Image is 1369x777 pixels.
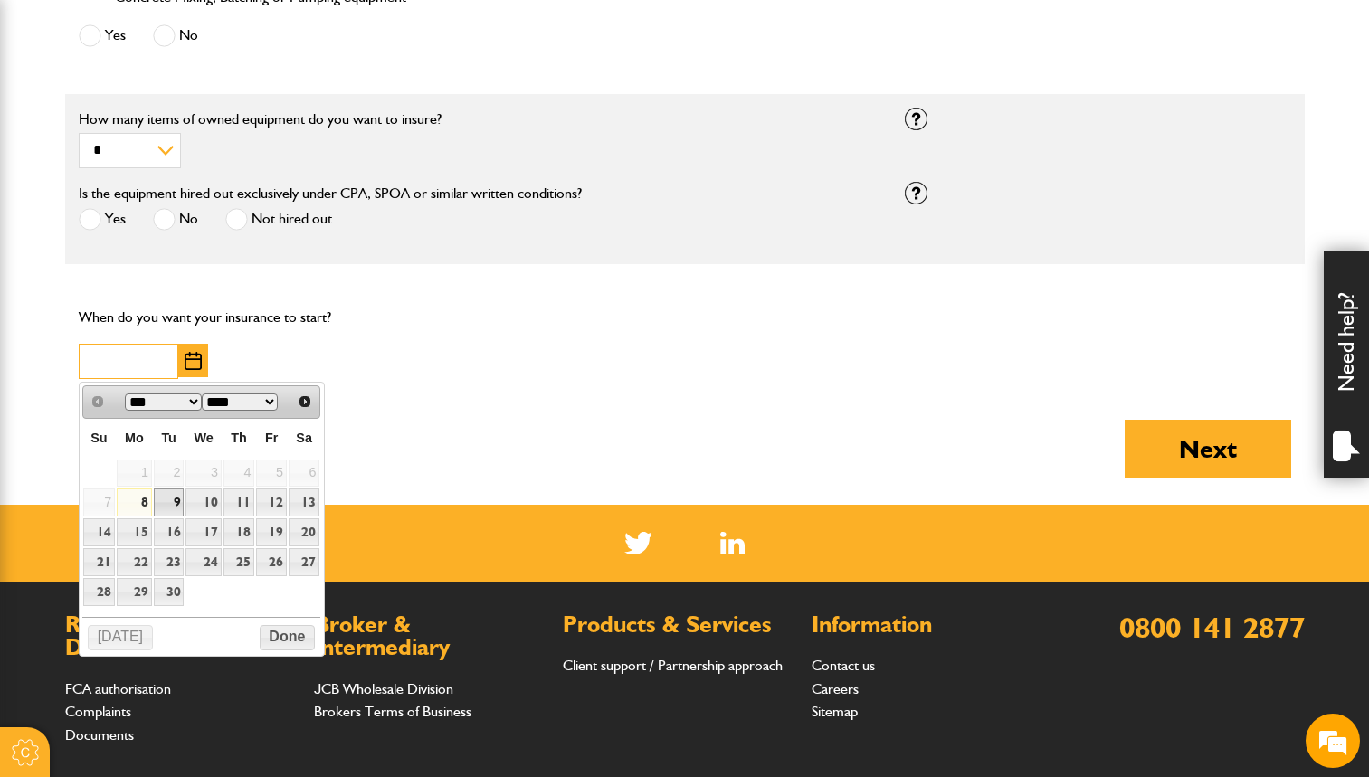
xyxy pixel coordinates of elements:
span: Saturday [296,431,312,445]
a: 9 [154,488,185,516]
a: 16 [154,518,185,546]
a: 14 [83,518,115,546]
span: Wednesday [195,431,214,445]
a: 26 [256,548,287,576]
a: 8 [117,488,152,516]
a: 17 [185,518,221,546]
span: Sunday [90,431,107,445]
a: 0800 141 2877 [1119,610,1305,645]
a: Brokers Terms of Business [314,703,471,720]
a: 13 [289,488,319,516]
a: 18 [223,518,254,546]
span: Friday [265,431,278,445]
a: 11 [223,488,254,516]
textarea: Type your message and hit 'Enter' [24,327,330,542]
input: Enter your phone number [24,274,330,314]
label: No [153,24,198,47]
h2: Broker & Intermediary [314,613,545,659]
a: 25 [223,548,254,576]
a: 19 [256,518,287,546]
a: 15 [117,518,152,546]
a: LinkedIn [720,532,745,554]
a: Client support / Partnership approach [563,657,783,674]
input: Enter your email address [24,221,330,261]
a: 20 [289,518,319,546]
h2: Products & Services [563,613,794,637]
label: Yes [79,24,126,47]
a: FCA authorisation [65,680,171,697]
p: When do you want your insurance to start? [79,306,465,329]
a: 10 [185,488,221,516]
button: Next [1125,420,1291,478]
img: Twitter [624,532,652,554]
a: 27 [289,548,319,576]
a: Complaints [65,703,131,720]
a: Contact us [812,657,875,674]
img: Linked In [720,532,745,554]
input: Enter your last name [24,167,330,207]
a: Sitemap [812,703,858,720]
a: 29 [117,578,152,606]
label: No [153,208,198,231]
label: Yes [79,208,126,231]
span: Next [298,394,312,409]
h2: Regulations & Documents [65,613,296,659]
h2: Information [812,613,1042,637]
a: 30 [154,578,185,606]
em: Start Chat [246,557,328,582]
a: 24 [185,548,221,576]
img: Choose date [185,352,202,370]
label: Not hired out [225,208,332,231]
a: Documents [65,726,134,744]
span: Tuesday [161,431,176,445]
button: Done [260,625,315,650]
a: 22 [117,548,152,576]
a: Careers [812,680,859,697]
span: Thursday [231,431,247,445]
img: d_20077148190_company_1631870298795_20077148190 [31,100,76,126]
div: Minimize live chat window [297,9,340,52]
a: Next [292,388,318,414]
span: Monday [125,431,144,445]
a: 21 [83,548,115,576]
a: 28 [83,578,115,606]
button: [DATE] [88,625,153,650]
a: 12 [256,488,287,516]
label: Is the equipment hired out exclusively under CPA, SPOA or similar written conditions? [79,186,582,201]
a: 23 [154,548,185,576]
a: JCB Wholesale Division [314,680,453,697]
div: Chat with us now [94,101,304,125]
div: Need help? [1324,251,1369,478]
label: How many items of owned equipment do you want to insure? [79,112,878,127]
